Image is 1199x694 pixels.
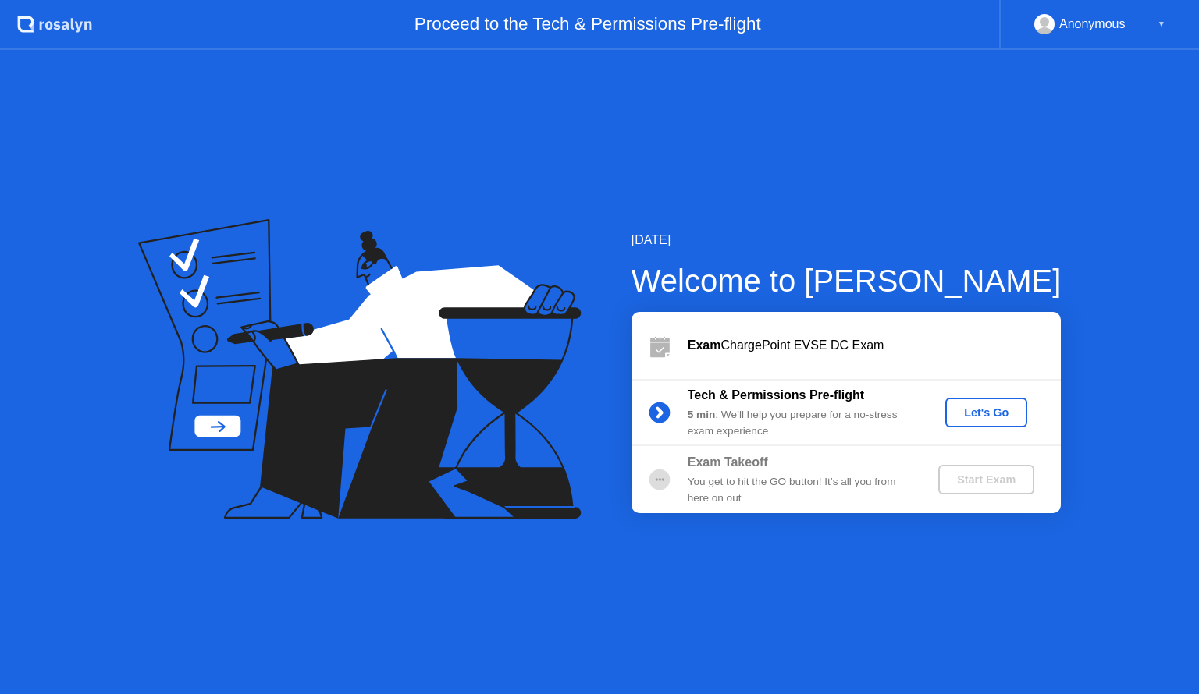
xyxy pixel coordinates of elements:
div: : We’ll help you prepare for a no-stress exam experience [688,407,913,439]
div: Let's Go [952,406,1021,419]
div: [DATE] [632,231,1062,250]
div: ▼ [1158,14,1165,34]
b: 5 min [688,409,716,420]
div: You get to hit the GO button! It’s all you from here on out [688,474,913,506]
button: Let's Go [945,398,1027,427]
b: Tech & Permissions Pre-flight [688,388,864,402]
div: Anonymous [1059,14,1126,34]
b: Exam [688,338,721,352]
b: Exam Takeoff [688,455,768,469]
button: Start Exam [938,465,1034,494]
div: Welcome to [PERSON_NAME] [632,257,1062,304]
div: ChargePoint EVSE DC Exam [688,336,1061,355]
div: Start Exam [945,473,1028,486]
